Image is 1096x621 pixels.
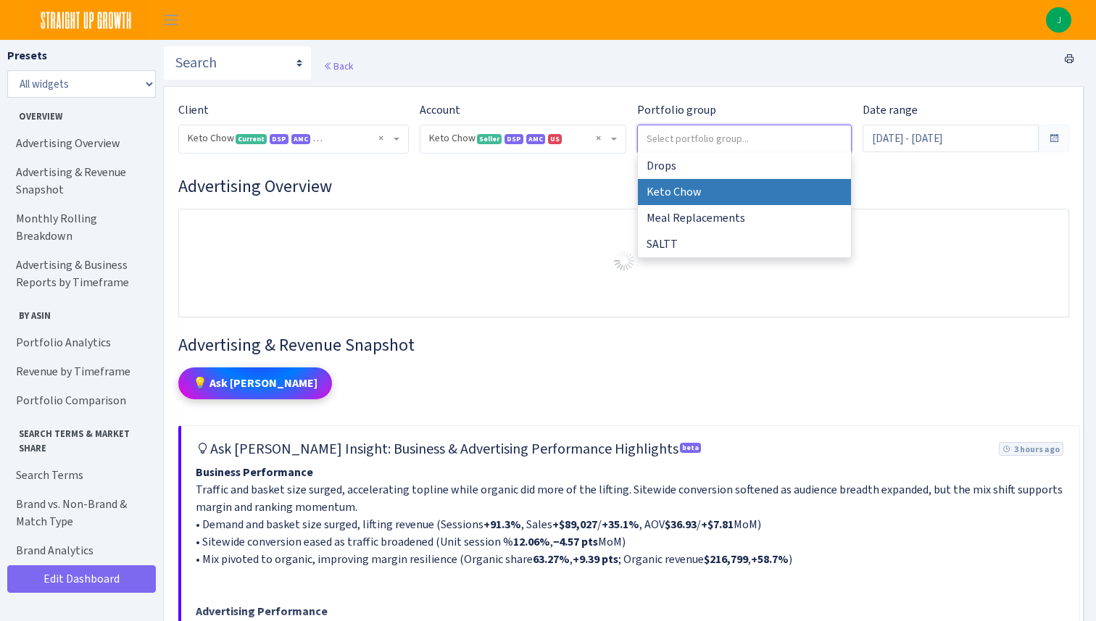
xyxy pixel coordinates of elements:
[863,101,918,119] label: Date range
[8,303,151,322] span: By ASIN
[483,517,521,532] strong: +91.3%
[999,442,1063,456] span: 3 hours ago
[420,101,460,119] label: Account
[323,59,353,72] a: Back
[7,204,152,251] a: Monthly Rolling Breakdown
[7,47,47,64] label: Presets
[188,131,391,146] span: Keto Chow <span class="badge badge-success">Current</span><span class="badge badge-primary">DSP</...
[7,158,152,204] a: Advertising & Revenue Snapshot
[7,490,152,536] a: Brand vs. Non-Brand & Match Type
[638,179,851,205] li: Keto Chow
[477,134,502,144] span: Seller
[196,604,328,619] strong: Advertising Performance
[7,328,152,357] a: Portfolio Analytics
[179,125,408,153] span: Keto Chow <span class="badge badge-success">Current</span><span class="badge badge-primary">DSP</...
[7,386,152,415] a: Portfolio Comparison
[315,134,387,143] span: SUG AI Assistant
[1046,7,1071,33] img: Jared
[196,464,313,480] strong: Business Performance
[1046,7,1071,33] a: J
[313,134,389,144] span: Ask [PERSON_NAME]
[236,134,267,144] span: Current
[178,176,1069,197] h3: Widget #1
[178,367,332,399] button: 💡 Ask [PERSON_NAME]
[420,125,626,153] span: Keto Chow <span class="badge badge-success">Seller</span><span class="badge badge-primary">DSP</s...
[178,335,1069,356] h3: Widget #2
[7,536,152,565] a: Brand Analytics
[7,251,152,297] a: Advertising & Business Reports by Timeframe
[378,131,383,146] span: Remove all items
[526,134,545,144] span: Amazon Marketing Cloud
[548,134,562,144] span: US
[751,551,789,567] strong: +58.7%
[552,517,597,532] strong: +$89,027
[613,249,636,272] img: Preloader
[704,551,748,567] strong: $216,799
[596,131,601,146] span: Remove all items
[680,443,701,453] sup: beta
[270,134,288,144] span: DSP
[638,153,851,179] li: Drops
[7,565,156,593] a: Edit Dashboard
[573,551,618,567] strong: +9.39 pts
[7,129,152,158] a: Advertising Overview
[505,134,523,144] span: DSP
[8,421,151,454] span: Search Terms & Market Share
[602,517,639,532] strong: +35.1%
[513,534,550,549] strong: 12.06%
[7,357,152,386] a: Revenue by Timeframe
[553,534,598,549] strong: −4.57 pts
[637,101,716,119] label: Portfolio group
[291,134,310,144] span: Amazon Marketing Cloud
[178,101,209,119] label: Client
[8,104,151,123] span: Overview
[533,551,570,567] strong: 63.27%
[153,8,189,32] button: Toggle navigation
[196,441,702,458] h5: Ask [PERSON_NAME] Insight: Business & Advertising Performance Highlights
[638,125,851,151] input: Select portfolio group...
[638,231,851,257] li: SALTT
[701,517,734,532] strong: +$7.81
[429,131,608,146] span: Keto Chow <span class="badge badge-success">Seller</span><span class="badge badge-primary">DSP</s...
[638,205,851,231] li: Meal Replacements
[7,461,152,490] a: Search Terms
[665,517,697,532] strong: $36.93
